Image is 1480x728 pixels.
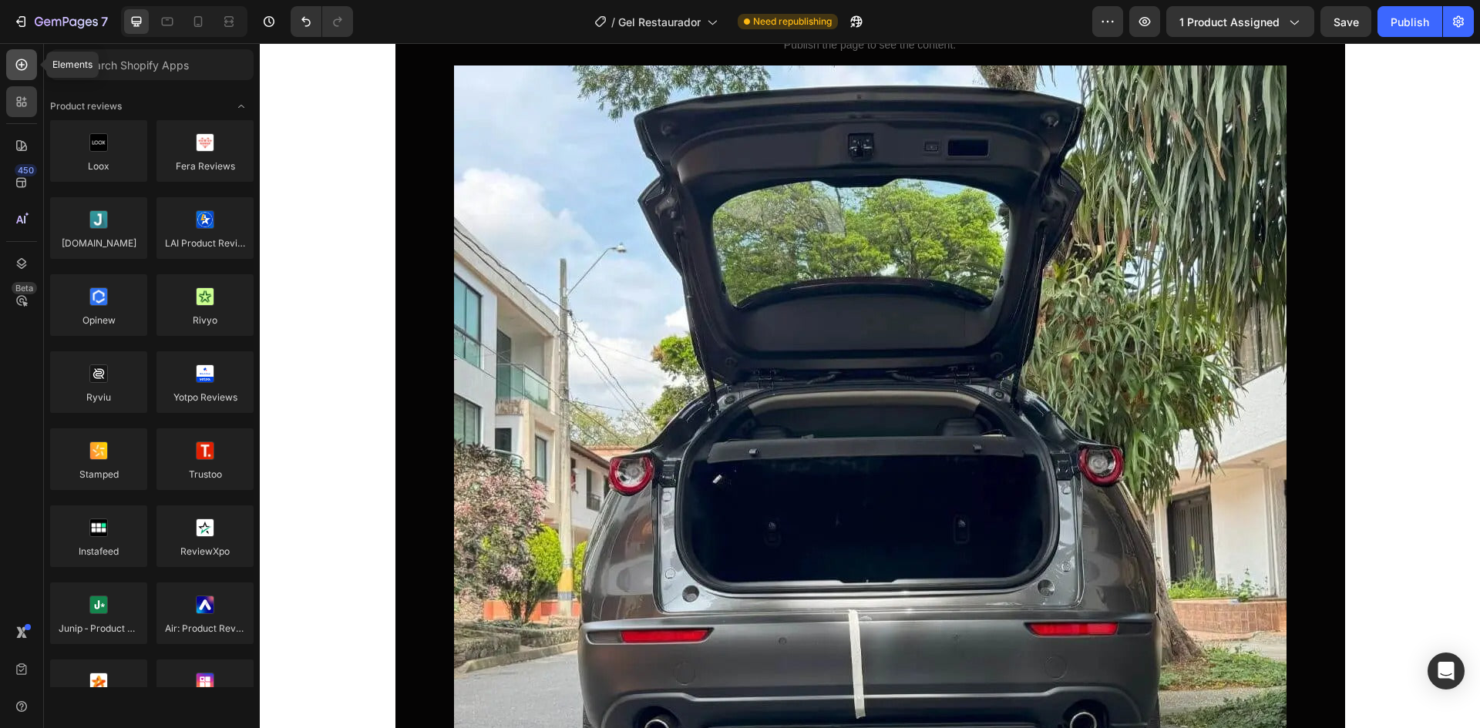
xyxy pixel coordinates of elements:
span: Product reviews [50,99,122,113]
input: Search Shopify Apps [50,49,254,80]
button: Save [1320,6,1371,37]
span: Toggle open [229,94,254,119]
span: Gel Restaurador [618,14,701,30]
iframe: Design area [260,43,1480,728]
span: Need republishing [753,15,832,29]
span: Save [1334,15,1359,29]
span: / [611,14,615,30]
div: Beta [12,282,37,294]
button: 7 [6,6,115,37]
span: 1 product assigned [1179,14,1280,30]
p: 7 [101,12,108,31]
div: Publish [1391,14,1429,30]
div: 450 [15,164,37,176]
div: Open Intercom Messenger [1428,653,1465,689]
div: Undo/Redo [291,6,353,37]
button: 1 product assigned [1166,6,1314,37]
button: Publish [1377,6,1442,37]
